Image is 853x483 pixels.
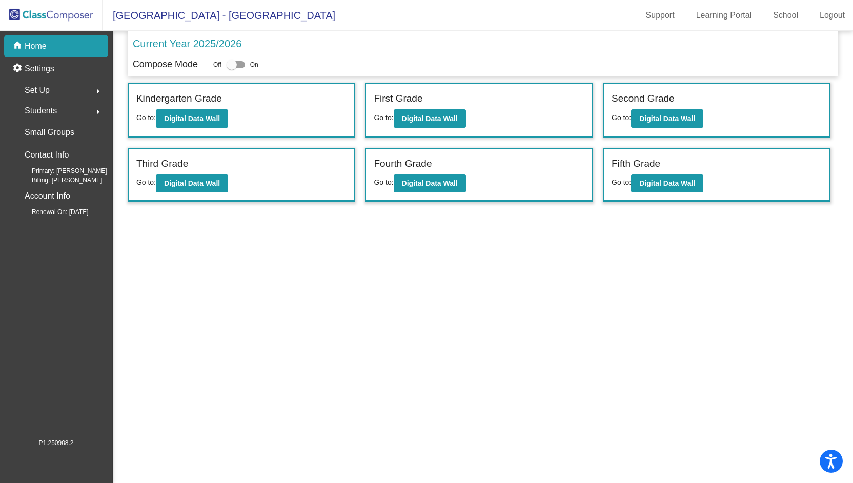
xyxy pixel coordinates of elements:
[394,174,466,192] button: Digital Data Wall
[25,148,69,162] p: Contact Info
[25,63,54,75] p: Settings
[164,114,220,123] b: Digital Data Wall
[136,113,156,122] span: Go to:
[250,60,258,69] span: On
[612,113,631,122] span: Go to:
[12,63,25,75] mat-icon: settings
[811,7,853,24] a: Logout
[136,157,188,171] label: Third Grade
[639,179,695,187] b: Digital Data Wall
[374,178,393,186] span: Go to:
[612,157,660,171] label: Fifth Grade
[156,109,228,128] button: Digital Data Wall
[164,179,220,187] b: Digital Data Wall
[639,114,695,123] b: Digital Data Wall
[25,125,74,140] p: Small Groups
[631,109,703,128] button: Digital Data Wall
[15,207,88,217] span: Renewal On: [DATE]
[156,174,228,192] button: Digital Data Wall
[638,7,683,24] a: Support
[136,91,222,106] label: Kindergarten Grade
[136,178,156,186] span: Go to:
[15,166,107,176] span: Primary: [PERSON_NAME]
[25,83,50,98] span: Set Up
[103,7,335,24] span: [GEOGRAPHIC_DATA] - [GEOGRAPHIC_DATA]
[402,114,458,123] b: Digital Data Wall
[374,91,422,106] label: First Grade
[402,179,458,187] b: Digital Data Wall
[631,174,703,192] button: Digital Data Wall
[612,178,631,186] span: Go to:
[213,60,221,69] span: Off
[133,57,198,71] p: Compose Mode
[612,91,675,106] label: Second Grade
[133,36,241,51] p: Current Year 2025/2026
[12,40,25,52] mat-icon: home
[15,176,102,185] span: Billing: [PERSON_NAME]
[92,106,104,118] mat-icon: arrow_right
[688,7,760,24] a: Learning Portal
[374,157,432,171] label: Fourth Grade
[25,40,47,52] p: Home
[25,104,57,118] span: Students
[92,85,104,98] mat-icon: arrow_right
[25,189,70,203] p: Account Info
[765,7,806,24] a: School
[394,109,466,128] button: Digital Data Wall
[374,113,393,122] span: Go to:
